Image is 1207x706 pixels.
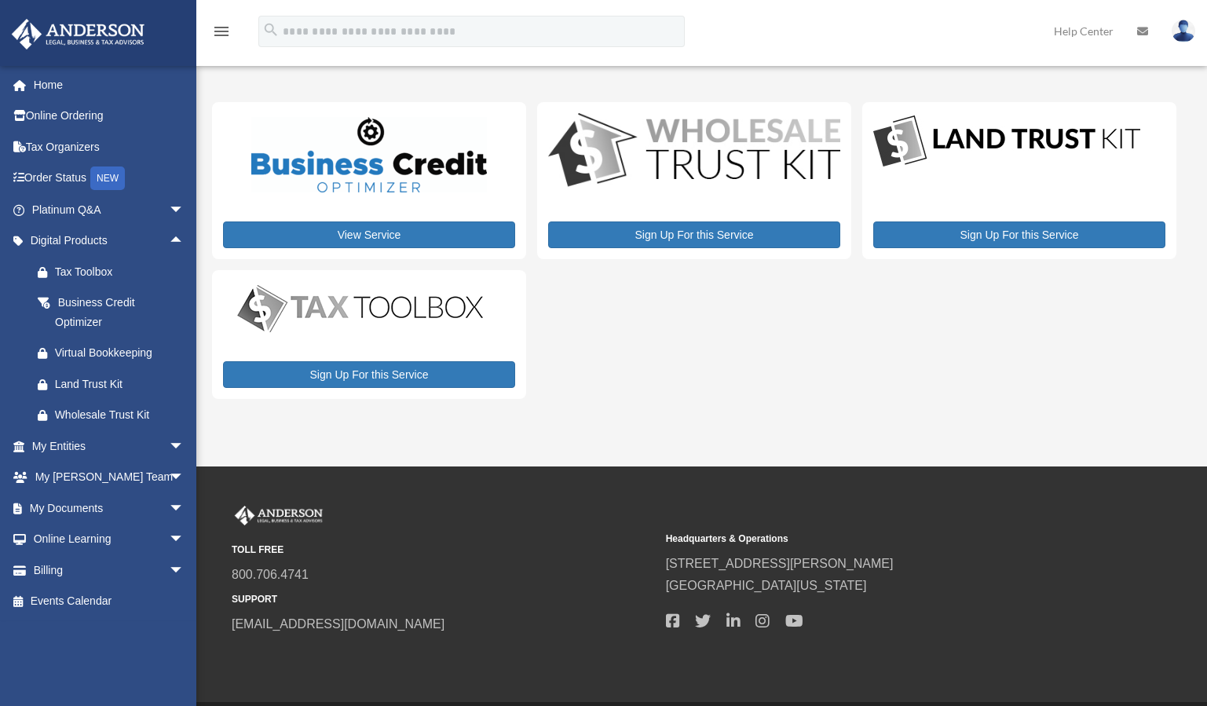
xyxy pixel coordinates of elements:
i: menu [212,22,231,41]
span: arrow_drop_down [169,430,200,463]
img: WS-Trust-Kit-lgo-1.jpg [548,113,840,190]
a: Sign Up For this Service [223,361,515,388]
img: User Pic [1172,20,1195,42]
img: taxtoolbox_new-1.webp [223,281,498,336]
a: My Entitiesarrow_drop_down [11,430,208,462]
a: Online Learningarrow_drop_down [11,524,208,555]
a: Billingarrow_drop_down [11,554,208,586]
span: arrow_drop_down [169,492,200,525]
a: menu [212,27,231,41]
a: [STREET_ADDRESS][PERSON_NAME] [666,557,894,570]
a: Platinum Q&Aarrow_drop_down [11,194,208,225]
a: Tax Organizers [11,131,208,163]
a: [GEOGRAPHIC_DATA][US_STATE] [666,579,867,592]
a: Online Ordering [11,101,208,132]
div: Virtual Bookkeeping [55,343,181,363]
a: Digital Productsarrow_drop_up [11,225,200,257]
span: arrow_drop_up [169,225,200,258]
div: Business Credit Optimizer [55,293,181,331]
a: Wholesale Trust Kit [22,400,200,431]
span: arrow_drop_down [169,554,200,587]
div: NEW [90,166,125,190]
a: Order StatusNEW [11,163,208,195]
a: Tax Toolbox [22,256,200,287]
i: search [262,21,280,38]
img: LandTrust_lgo-1.jpg [873,113,1140,170]
a: Sign Up For this Service [548,221,840,248]
a: Virtual Bookkeeping [22,338,200,369]
a: Events Calendar [11,586,208,617]
small: TOLL FREE [232,542,655,558]
a: My Documentsarrow_drop_down [11,492,208,524]
span: arrow_drop_down [169,194,200,226]
a: My [PERSON_NAME] Teamarrow_drop_down [11,462,208,493]
img: Anderson Advisors Platinum Portal [232,506,326,526]
a: [EMAIL_ADDRESS][DOMAIN_NAME] [232,617,444,631]
div: Wholesale Trust Kit [55,405,181,425]
span: arrow_drop_down [169,524,200,556]
div: Tax Toolbox [55,262,181,282]
span: arrow_drop_down [169,462,200,494]
a: Land Trust Kit [22,368,200,400]
img: Anderson Advisors Platinum Portal [7,19,149,49]
small: SUPPORT [232,591,655,608]
small: Headquarters & Operations [666,531,1089,547]
a: 800.706.4741 [232,568,309,581]
a: Business Credit Optimizer [22,287,200,338]
div: Land Trust Kit [55,375,181,394]
a: Home [11,69,208,101]
a: Sign Up For this Service [873,221,1165,248]
a: View Service [223,221,515,248]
